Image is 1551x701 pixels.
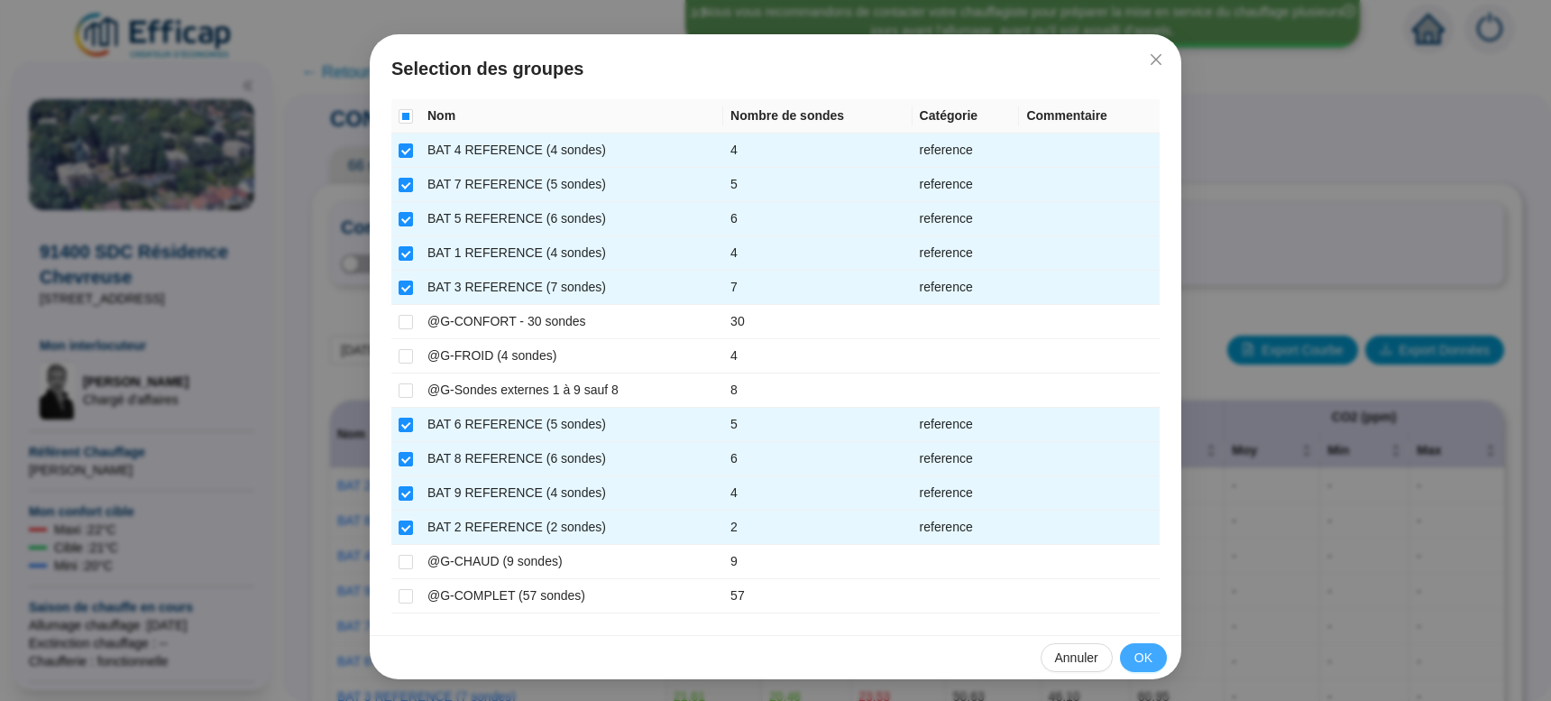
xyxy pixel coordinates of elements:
[1142,45,1170,74] button: Close
[723,305,912,339] td: 30
[420,134,723,168] td: BAT 4 REFERENCE (4 sondes)
[420,476,723,511] td: BAT 9 REFERENCE (4 sondes)
[723,99,912,134] th: Nombre de sondes
[913,134,1020,168] td: reference
[723,134,912,168] td: 4
[913,408,1020,442] td: reference
[723,202,912,236] td: 6
[1120,643,1167,672] button: OK
[420,408,723,442] td: BAT 6 REFERENCE (5 sondes)
[1041,643,1113,672] button: Annuler
[723,339,912,374] td: 4
[420,305,723,339] td: @G-CONFORT - 30 sondes
[420,99,723,134] th: Nom
[420,442,723,476] td: BAT 8 REFERENCE (6 sondes)
[913,271,1020,305] td: reference
[723,374,912,408] td: 8
[420,202,723,236] td: BAT 5 REFERENCE (6 sondes)
[723,545,912,579] td: 9
[1134,649,1152,668] span: OK
[420,374,723,408] td: @G-Sondes externes 1 à 9 sauf 8
[1019,99,1160,134] th: Commentaire
[723,579,912,613] td: 57
[723,168,912,202] td: 5
[913,476,1020,511] td: reference
[723,271,912,305] td: 7
[913,202,1020,236] td: reference
[913,99,1020,134] th: Catégorie
[723,511,912,545] td: 2
[420,339,723,374] td: @G-FROID (4 sondes)
[723,476,912,511] td: 4
[420,236,723,271] td: BAT 1 REFERENCE (4 sondes)
[913,236,1020,271] td: reference
[420,271,723,305] td: BAT 3 REFERENCE (7 sondes)
[420,168,723,202] td: BAT 7 REFERENCE (5 sondes)
[723,236,912,271] td: 4
[420,545,723,579] td: @G-CHAUD (9 sondes)
[391,56,1160,81] span: Selection des groupes
[723,408,912,442] td: 5
[1055,649,1098,668] span: Annuler
[723,442,912,476] td: 6
[913,442,1020,476] td: reference
[913,511,1020,545] td: reference
[1149,52,1163,67] span: close
[913,168,1020,202] td: reference
[420,579,723,613] td: @G-COMPLET (57 sondes)
[1142,52,1170,67] span: Fermer
[420,511,723,545] td: BAT 2 REFERENCE (2 sondes)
